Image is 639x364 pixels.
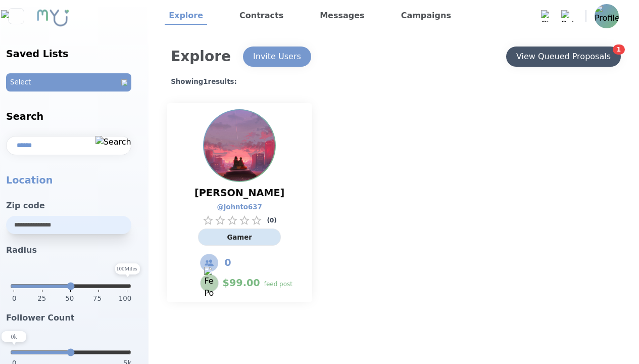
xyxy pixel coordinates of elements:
img: Close sidebar [1,10,31,22]
span: $ 99.00 [223,276,260,290]
img: Chat [541,10,553,22]
div: View Queued Proposals [516,51,611,63]
a: Messages [316,8,368,25]
img: Profile [204,110,275,181]
img: Followers [200,254,218,272]
h1: Showing 1 results: [171,77,625,87]
button: View Queued Proposals [506,47,621,67]
h3: Follower Count [6,312,142,324]
img: Open [121,79,127,85]
a: Campaigns [397,8,455,25]
h2: Saved Lists [6,47,142,61]
img: Feed Post [204,267,214,299]
span: 0 [12,294,16,304]
span: 75 [93,294,102,308]
a: Contracts [235,8,287,25]
a: Explore [165,8,207,25]
text: 100 Miles [116,265,137,271]
text: 0 k [11,333,17,340]
p: Location [6,173,142,188]
span: 50 [65,294,74,308]
p: ( 0 ) [267,216,276,224]
h3: Zip code [6,200,142,212]
img: Profile [595,4,619,28]
span: 1 [613,44,625,55]
h1: Explore [171,46,231,67]
h3: Radius [6,244,142,256]
img: Bell [561,10,573,22]
span: [PERSON_NAME] [194,186,284,200]
span: 100 [119,294,131,308]
button: Invite Users [243,47,311,67]
span: Gamer [227,234,252,241]
p: Select [10,77,31,87]
p: feed post [264,280,292,288]
span: 0 [224,256,231,270]
h2: Search [6,110,142,124]
span: 25 [37,294,46,308]
div: Invite Users [253,51,301,63]
button: SelectOpen [6,73,142,92]
a: @ johnto637 [217,202,252,212]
